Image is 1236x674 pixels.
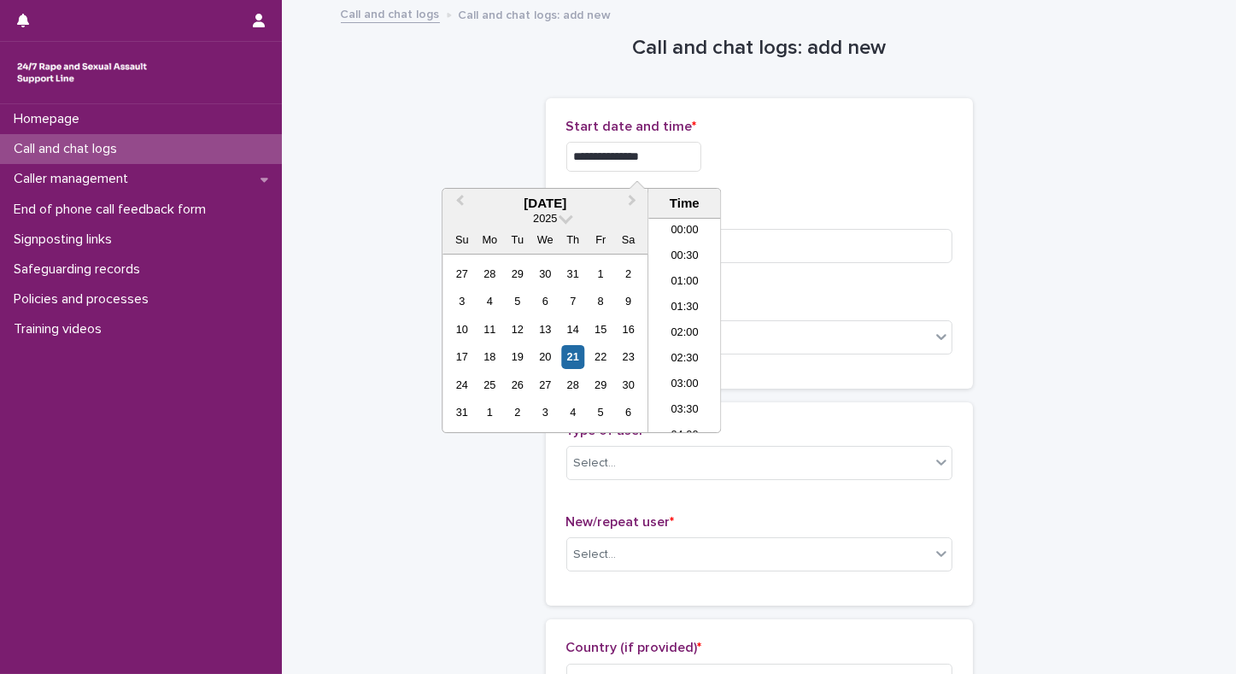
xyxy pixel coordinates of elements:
div: Tu [506,228,529,251]
div: Choose Thursday, August 28th, 2025 [561,373,584,396]
div: Choose Sunday, August 10th, 2025 [450,318,473,341]
div: [DATE] [442,196,647,211]
a: Call and chat logs [341,3,440,23]
div: Choose Friday, August 22nd, 2025 [589,345,612,368]
span: Start date and time [566,120,697,133]
p: Call and chat logs [7,141,131,157]
div: Choose Monday, August 18th, 2025 [478,345,501,368]
div: Choose Monday, August 11th, 2025 [478,318,501,341]
div: month 2025-08 [448,260,642,426]
p: Safeguarding records [7,261,154,278]
p: Caller management [7,171,142,187]
div: Choose Thursday, August 7th, 2025 [561,290,584,313]
li: 03:00 [648,372,721,398]
div: Choose Tuesday, August 26th, 2025 [506,373,529,396]
div: Choose Saturday, August 2nd, 2025 [617,262,640,285]
div: Choose Wednesday, July 30th, 2025 [534,262,557,285]
div: Choose Tuesday, August 12th, 2025 [506,318,529,341]
div: Choose Saturday, September 6th, 2025 [617,401,640,424]
li: 04:00 [648,424,721,449]
div: Choose Sunday, August 31st, 2025 [450,401,473,424]
div: Choose Tuesday, August 19th, 2025 [506,345,529,368]
div: Choose Tuesday, August 5th, 2025 [506,290,529,313]
div: Choose Saturday, August 30th, 2025 [617,373,640,396]
p: Homepage [7,111,93,127]
div: Choose Wednesday, August 27th, 2025 [534,373,557,396]
li: 01:30 [648,296,721,321]
div: Choose Monday, September 1st, 2025 [478,401,501,424]
div: Choose Sunday, August 24th, 2025 [450,373,473,396]
div: Choose Sunday, August 3rd, 2025 [450,290,473,313]
span: New/repeat user [566,515,675,529]
div: Mo [478,228,501,251]
div: Choose Friday, August 15th, 2025 [589,318,612,341]
div: Choose Thursday, July 31st, 2025 [561,262,584,285]
div: Time [653,196,716,211]
div: Choose Wednesday, August 20th, 2025 [534,345,557,368]
span: 2025 [533,212,557,225]
div: Choose Monday, August 25th, 2025 [478,373,501,396]
div: Choose Wednesday, September 3rd, 2025 [534,401,557,424]
div: Choose Saturday, August 16th, 2025 [617,318,640,341]
div: Select... [574,546,617,564]
div: Select... [574,454,617,472]
div: Choose Friday, September 5th, 2025 [589,401,612,424]
li: 00:30 [648,244,721,270]
div: Th [561,228,584,251]
li: 00:00 [648,219,721,244]
div: We [534,228,557,251]
p: End of phone call feedback form [7,202,220,218]
span: Country (if provided) [566,641,702,654]
div: Choose Sunday, August 17th, 2025 [450,345,473,368]
li: 02:30 [648,347,721,372]
li: 03:30 [648,398,721,424]
div: Choose Sunday, July 27th, 2025 [450,262,473,285]
div: Choose Thursday, September 4th, 2025 [561,401,584,424]
p: Call and chat logs: add new [459,4,612,23]
div: Choose Monday, July 28th, 2025 [478,262,501,285]
li: 02:00 [648,321,721,347]
div: Choose Tuesday, September 2nd, 2025 [506,401,529,424]
h1: Call and chat logs: add new [546,36,973,61]
p: Signposting links [7,232,126,248]
div: Choose Wednesday, August 13th, 2025 [534,318,557,341]
div: Choose Friday, August 1st, 2025 [589,262,612,285]
p: Policies and processes [7,291,162,308]
li: 01:00 [648,270,721,296]
p: Training videos [7,321,115,337]
div: Choose Thursday, August 21st, 2025 [561,345,584,368]
div: Su [450,228,473,251]
button: Previous Month [444,190,472,218]
div: Choose Tuesday, July 29th, 2025 [506,262,529,285]
div: Choose Thursday, August 14th, 2025 [561,318,584,341]
div: Choose Wednesday, August 6th, 2025 [534,290,557,313]
button: Next Month [620,190,647,218]
div: Choose Monday, August 4th, 2025 [478,290,501,313]
div: Choose Friday, August 8th, 2025 [589,290,612,313]
img: rhQMoQhaT3yELyF149Cw [14,56,150,90]
span: Type of user [566,424,649,437]
div: Choose Saturday, August 23rd, 2025 [617,345,640,368]
div: Choose Friday, August 29th, 2025 [589,373,612,396]
div: Choose Saturday, August 9th, 2025 [617,290,640,313]
div: Fr [589,228,612,251]
div: Sa [617,228,640,251]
